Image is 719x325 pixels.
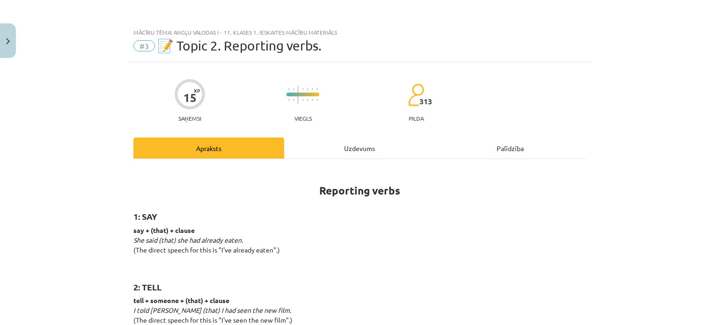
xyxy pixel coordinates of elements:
strong: say + (that) + clause [133,226,195,234]
img: icon-short-line-57e1e144782c952c97e751825c79c345078a6d821885a25fce030b3d8c18986b.svg [288,99,289,101]
em: I told [PERSON_NAME] (that) I had seen the new film. [133,306,291,314]
img: icon-short-line-57e1e144782c952c97e751825c79c345078a6d821885a25fce030b3d8c18986b.svg [302,99,303,101]
strong: 2: TELL [133,282,161,292]
em: She said (that) she had already eaten. [133,236,243,244]
img: icon-close-lesson-0947bae3869378f0d4975bcd49f059093ad1ed9edebbc8119c70593378902aed.svg [6,38,10,44]
img: icon-short-line-57e1e144782c952c97e751825c79c345078a6d821885a25fce030b3d8c18986b.svg [312,88,313,90]
strong: 1: SAY [133,211,157,222]
div: 15 [183,91,197,104]
div: Uzdevums [284,137,435,159]
img: icon-short-line-57e1e144782c952c97e751825c79c345078a6d821885a25fce030b3d8c18986b.svg [307,99,308,101]
span: 313 [419,97,432,106]
img: icon-long-line-d9ea69661e0d244f92f715978eff75569469978d946b2353a9bb055b3ed8787d.svg [298,86,299,104]
div: Apraksts [133,137,284,159]
strong: tell + someone + (that) + clause [133,296,229,304]
img: icon-short-line-57e1e144782c952c97e751825c79c345078a6d821885a25fce030b3d8c18986b.svg [312,99,313,101]
img: icon-short-line-57e1e144782c952c97e751825c79c345078a6d821885a25fce030b3d8c18986b.svg [316,88,317,90]
strong: Reporting verbs [319,184,400,197]
p: (The direct speech for this is "I've already eaten".) [133,225,586,265]
div: Palīdzība [435,137,586,159]
img: icon-short-line-57e1e144782c952c97e751825c79c345078a6d821885a25fce030b3d8c18986b.svg [293,88,294,90]
span: #3 [133,40,155,51]
img: icon-short-line-57e1e144782c952c97e751825c79c345078a6d821885a25fce030b3d8c18986b.svg [316,99,317,101]
p: (The direct speech for this is "I've seen the new film".) [133,296,586,325]
img: icon-short-line-57e1e144782c952c97e751825c79c345078a6d821885a25fce030b3d8c18986b.svg [293,99,294,101]
img: icon-short-line-57e1e144782c952c97e751825c79c345078a6d821885a25fce030b3d8c18986b.svg [307,88,308,90]
span: XP [194,88,200,93]
img: icon-short-line-57e1e144782c952c97e751825c79c345078a6d821885a25fce030b3d8c18986b.svg [302,88,303,90]
span: 📝 Topic 2. Reporting verbs. [157,38,322,53]
p: Viegls [294,115,312,122]
p: pilda [409,115,424,122]
img: icon-short-line-57e1e144782c952c97e751825c79c345078a6d821885a25fce030b3d8c18986b.svg [288,88,289,90]
img: students-c634bb4e5e11cddfef0936a35e636f08e4e9abd3cc4e673bd6f9a4125e45ecb1.svg [408,83,424,107]
div: Mācību tēma: Angļu valodas i - 11. klases 1. ieskaites mācību materiāls [133,29,586,36]
p: Saņemsi [175,115,205,122]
